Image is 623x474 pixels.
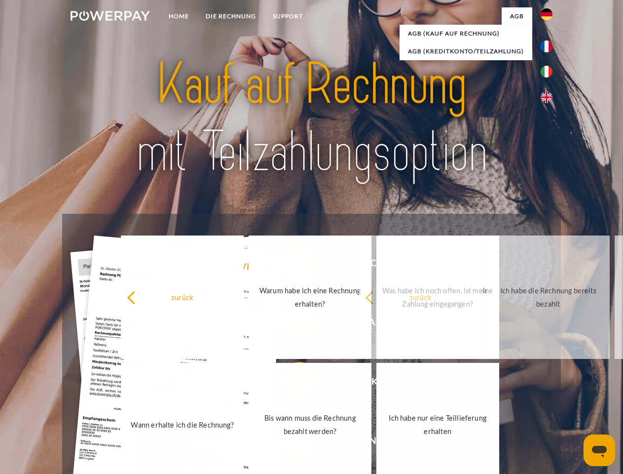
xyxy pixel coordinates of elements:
[160,7,197,25] a: Home
[264,7,311,25] a: SUPPORT
[71,11,150,21] img: logo-powerpay-white.svg
[255,411,366,438] div: Bis wann muss die Rechnung bezahlt werden?
[127,418,238,431] div: Wann erhalte ich die Rechnung?
[541,91,552,103] img: en
[584,434,615,466] iframe: Schaltfläche zum Öffnen des Messaging-Fensters
[502,7,532,25] a: agb
[255,284,366,311] div: Warum habe ich eine Rechnung erhalten?
[541,8,552,20] img: de
[493,284,604,311] div: Ich habe die Rechnung bereits bezahlt
[541,66,552,78] img: it
[94,47,529,189] img: title-powerpay_de.svg
[365,290,476,304] div: zurück
[541,40,552,52] img: fr
[382,411,493,438] div: Ich habe nur eine Teillieferung erhalten
[127,290,238,304] div: zurück
[400,42,532,60] a: AGB (Kreditkonto/Teilzahlung)
[197,7,264,25] a: DIE RECHNUNG
[400,25,532,42] a: AGB (Kauf auf Rechnung)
